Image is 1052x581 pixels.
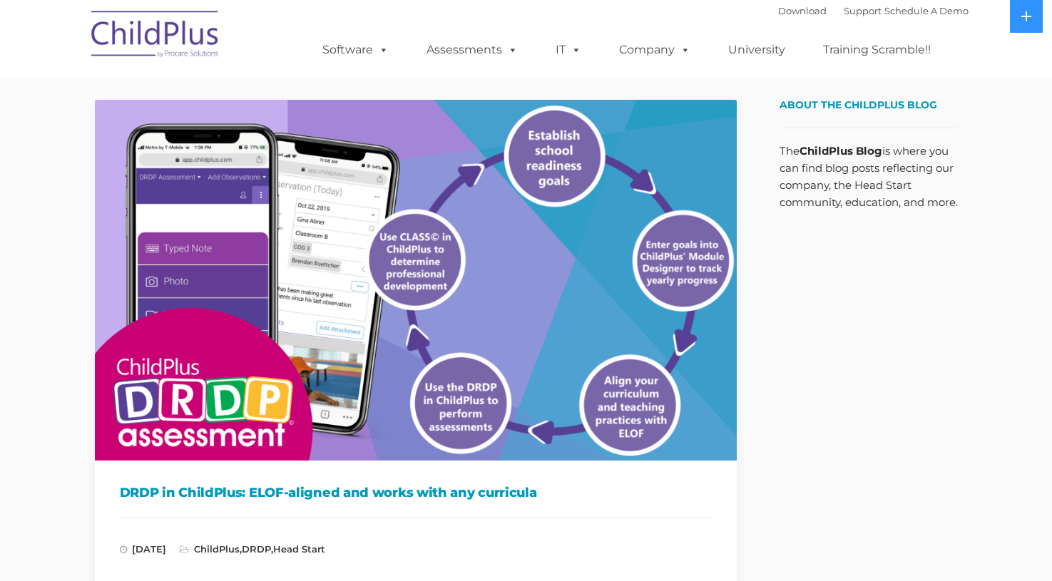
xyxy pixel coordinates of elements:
[308,36,403,64] a: Software
[180,543,325,555] span: , ,
[778,5,827,16] a: Download
[84,1,227,72] img: ChildPlus by Procare Solutions
[884,5,969,16] a: Schedule A Demo
[780,98,937,111] span: About the ChildPlus Blog
[809,36,945,64] a: Training Scramble!!
[780,143,958,211] p: The is where you can find blog posts reflecting our company, the Head Start community, education,...
[194,543,240,555] a: ChildPlus
[844,5,882,16] a: Support
[242,543,271,555] a: DRDP
[800,144,882,158] strong: ChildPlus Blog
[605,36,705,64] a: Company
[714,36,800,64] a: University
[541,36,596,64] a: IT
[778,5,969,16] font: |
[120,543,166,555] span: [DATE]
[412,36,532,64] a: Assessments
[120,482,712,503] h1: DRDP in ChildPlus: ELOF-aligned and works with any curricula
[273,543,325,555] a: Head Start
